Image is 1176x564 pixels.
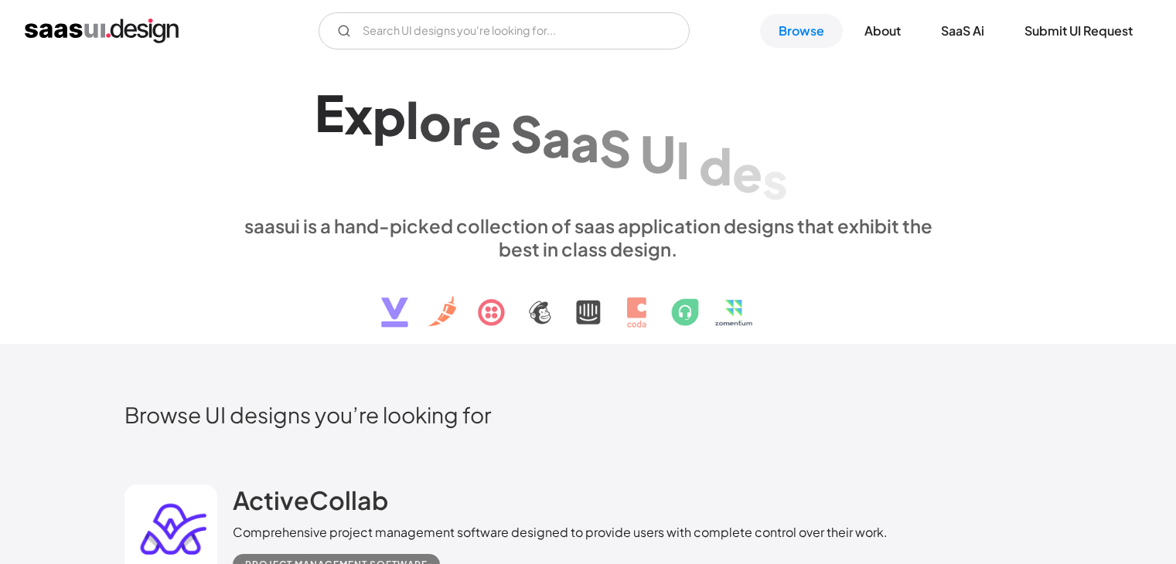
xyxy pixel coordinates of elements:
div: s [762,150,788,209]
img: text, icon, saas logo [354,260,823,341]
div: d [699,136,732,195]
a: Browse [760,14,843,48]
h2: ActiveCollab [233,484,388,515]
div: a [542,108,571,168]
input: Search UI designs you're looking for... [319,12,690,49]
form: Email Form [319,12,690,49]
a: home [25,19,179,43]
div: p [373,87,406,147]
div: S [599,118,631,178]
div: r [452,96,471,155]
div: x [344,85,373,144]
div: a [571,113,599,172]
div: e [471,100,501,159]
h2: Browse UI designs you’re looking for [124,401,1052,428]
div: l [406,90,419,149]
a: Submit UI Request [1006,14,1151,48]
div: U [640,124,676,183]
div: e [732,143,762,202]
a: ActiveCollab [233,484,388,523]
div: I [676,130,690,189]
a: SaaS Ai [922,14,1003,48]
div: Comprehensive project management software designed to provide users with complete control over th... [233,523,888,542]
div: o [419,93,452,152]
div: saasui is a hand-picked collection of saas application designs that exhibit the best in class des... [233,214,944,260]
div: S [510,104,542,163]
div: E [315,83,344,142]
a: About [846,14,919,48]
h1: Explore SaaS UI design patterns & interactions. [233,80,944,199]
